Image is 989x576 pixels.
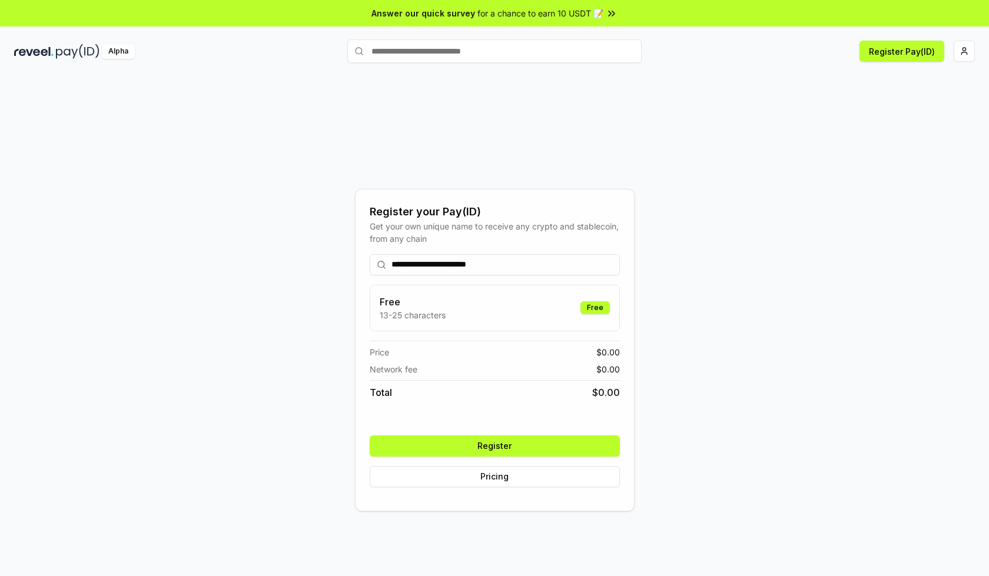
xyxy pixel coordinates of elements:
div: Alpha [102,44,135,59]
span: $ 0.00 [596,346,620,358]
div: Free [580,301,610,314]
span: Total [370,385,392,399]
button: Register Pay(ID) [859,41,944,62]
span: for a chance to earn 10 USDT 📝 [477,7,603,19]
div: Register your Pay(ID) [370,204,620,220]
span: Answer our quick survey [371,7,475,19]
img: pay_id [56,44,99,59]
h3: Free [380,295,446,309]
img: reveel_dark [14,44,54,59]
span: $ 0.00 [592,385,620,399]
span: Price [370,346,389,358]
div: Get your own unique name to receive any crypto and stablecoin, from any chain [370,220,620,245]
span: Network fee [370,363,417,375]
button: Pricing [370,466,620,487]
button: Register [370,435,620,457]
span: $ 0.00 [596,363,620,375]
p: 13-25 characters [380,309,446,321]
